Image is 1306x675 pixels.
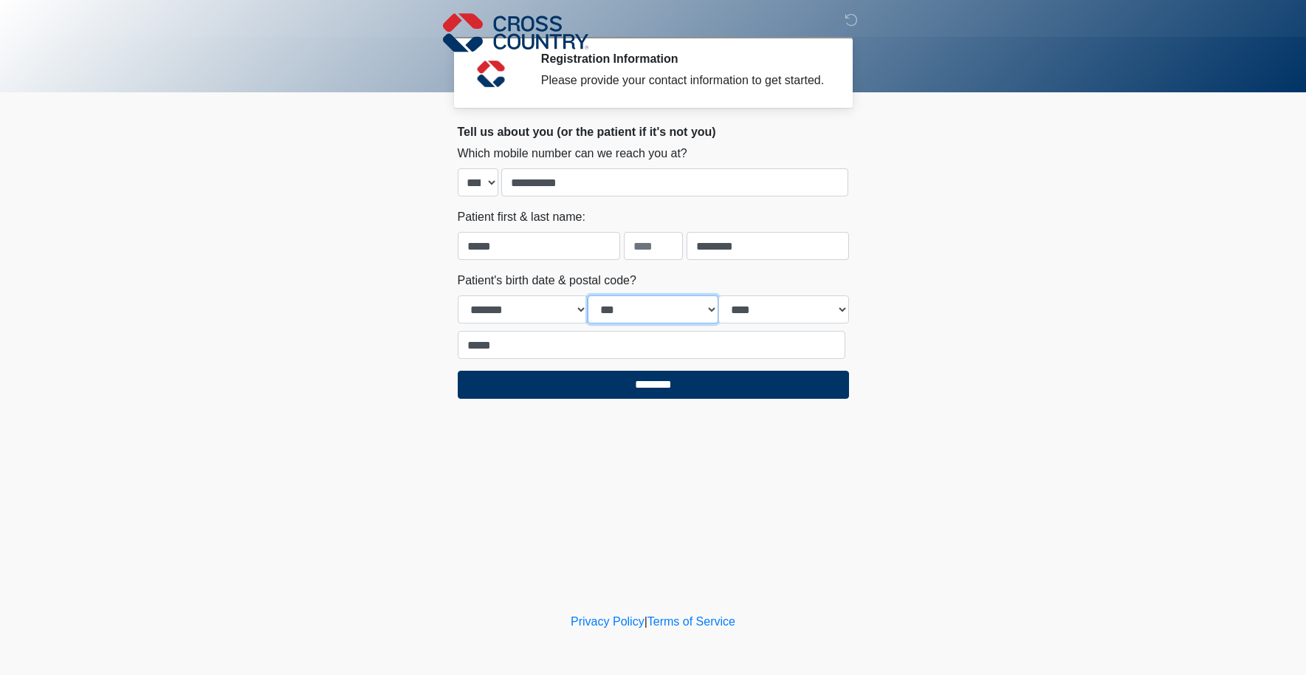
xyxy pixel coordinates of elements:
[645,615,647,628] a: |
[571,615,645,628] a: Privacy Policy
[458,208,585,226] label: Patient first & last name:
[647,615,735,628] a: Terms of Service
[541,72,827,89] div: Please provide your contact information to get started.
[458,145,687,162] label: Which mobile number can we reach you at?
[469,52,513,96] img: Agent Avatar
[458,125,849,139] h2: Tell us about you (or the patient if it's not you)
[458,272,636,289] label: Patient's birth date & postal code?
[443,11,589,54] img: Cross Country Logo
